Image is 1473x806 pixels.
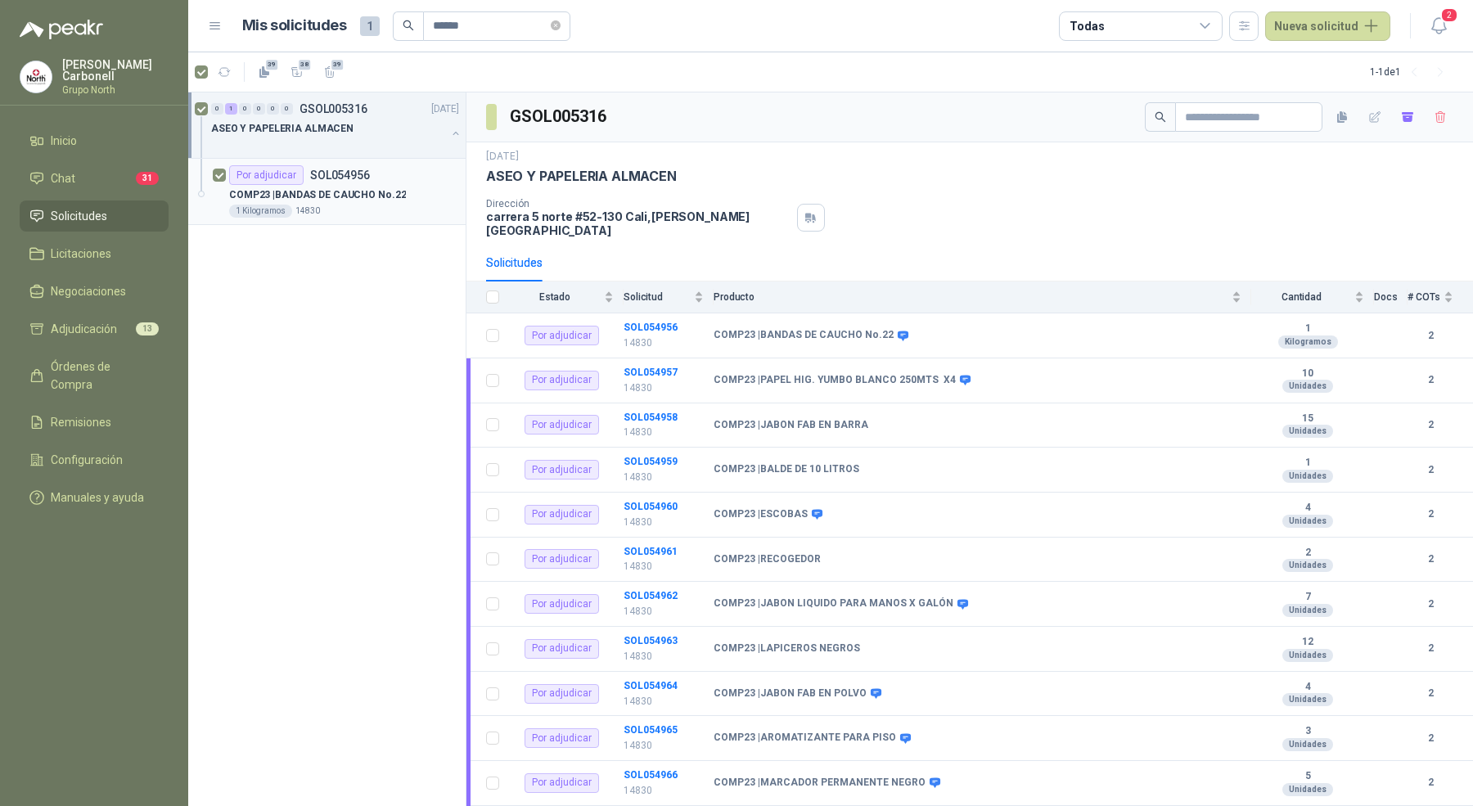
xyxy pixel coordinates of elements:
p: [DATE] [486,149,519,164]
b: COMP23 | MARCADOR PERMANENTE NEGRO [714,777,926,790]
h1: Mis solicitudes [242,14,347,38]
button: 39 [317,59,343,85]
span: Solicitudes [51,207,107,225]
p: Dirección [486,198,791,209]
div: Por adjudicar [525,773,599,793]
a: SOL054959 [624,456,678,467]
span: 39 [264,58,280,71]
b: 12 [1251,636,1364,649]
p: 14830 [624,649,704,664]
div: Por adjudicar [525,639,599,659]
span: 1 [360,16,380,36]
div: Por adjudicar [525,415,599,435]
a: Configuración [20,444,169,475]
b: 2 [1408,417,1453,433]
div: Por adjudicar [525,460,599,480]
div: 1 [225,103,237,115]
span: search [403,20,414,31]
a: SOL054960 [624,501,678,512]
div: Unidades [1282,783,1333,796]
div: Unidades [1282,604,1333,617]
div: Por adjudicar [525,684,599,704]
span: Licitaciones [51,245,111,263]
a: SOL054963 [624,635,678,646]
div: 0 [267,103,279,115]
b: 2 [1251,547,1364,560]
div: Unidades [1282,515,1333,528]
b: SOL054961 [624,546,678,557]
b: 2 [1408,597,1453,612]
button: 39 [251,59,277,85]
span: 2 [1440,7,1458,23]
button: 2 [1424,11,1453,41]
div: 1 - 1 de 1 [1370,59,1453,85]
a: Órdenes de Compra [20,351,169,400]
p: 14830 [624,604,704,619]
b: COMP23 | BANDAS DE CAUCHO No.22 [714,329,894,342]
th: Cantidad [1251,281,1374,313]
b: 10 [1251,367,1364,380]
b: 4 [1251,502,1364,515]
p: Grupo North [62,85,169,95]
div: Unidades [1282,559,1333,572]
a: SOL054965 [624,724,678,736]
span: Adjudicación [51,320,117,338]
b: 15 [1251,412,1364,426]
a: Manuales y ayuda [20,482,169,513]
div: Unidades [1282,738,1333,751]
b: COMP23 | JABON LIQUIDO PARA MANOS X GALÓN [714,597,953,610]
div: Unidades [1282,470,1333,483]
b: 1 [1251,322,1364,335]
span: Órdenes de Compra [51,358,153,394]
div: 0 [239,103,251,115]
span: Producto [714,291,1228,303]
a: Adjudicación13 [20,313,169,344]
span: Negociaciones [51,282,126,300]
p: 14830 [624,783,704,799]
div: Por adjudicar [525,594,599,614]
a: SOL054957 [624,367,678,378]
a: SOL054966 [624,769,678,781]
div: 0 [211,103,223,115]
p: carrera 5 norte #52-130 Cali , [PERSON_NAME][GEOGRAPHIC_DATA] [486,209,791,237]
span: search [1155,111,1166,123]
span: close-circle [551,20,561,30]
p: [PERSON_NAME] Carbonell [62,59,169,82]
a: Licitaciones [20,238,169,269]
h3: GSOL005316 [510,104,609,129]
div: Por adjudicar [525,505,599,525]
div: Kilogramos [1278,335,1338,349]
img: Logo peakr [20,20,103,39]
span: 39 [330,58,345,71]
a: Inicio [20,125,169,156]
div: Solicitudes [486,254,543,272]
b: 2 [1408,507,1453,522]
span: # COTs [1408,291,1440,303]
a: Chat31 [20,163,169,194]
b: COMP23 | AROMATIZANTE PARA PISO [714,732,896,745]
div: 0 [253,103,265,115]
div: Por adjudicar [525,549,599,569]
a: SOL054956 [624,322,678,333]
b: 2 [1408,552,1453,567]
div: Unidades [1282,380,1333,393]
b: 2 [1408,731,1453,746]
span: 31 [136,172,159,185]
th: # COTs [1408,281,1473,313]
p: 14830 [624,694,704,709]
b: 2 [1408,686,1453,701]
p: 14830 [624,515,704,530]
p: 14830 [624,738,704,754]
b: 2 [1408,372,1453,388]
span: Estado [509,291,601,303]
span: Manuales y ayuda [51,489,144,507]
th: Producto [714,281,1251,313]
b: 3 [1251,725,1364,738]
span: Configuración [51,451,123,469]
div: Por adjudicar [229,165,304,185]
